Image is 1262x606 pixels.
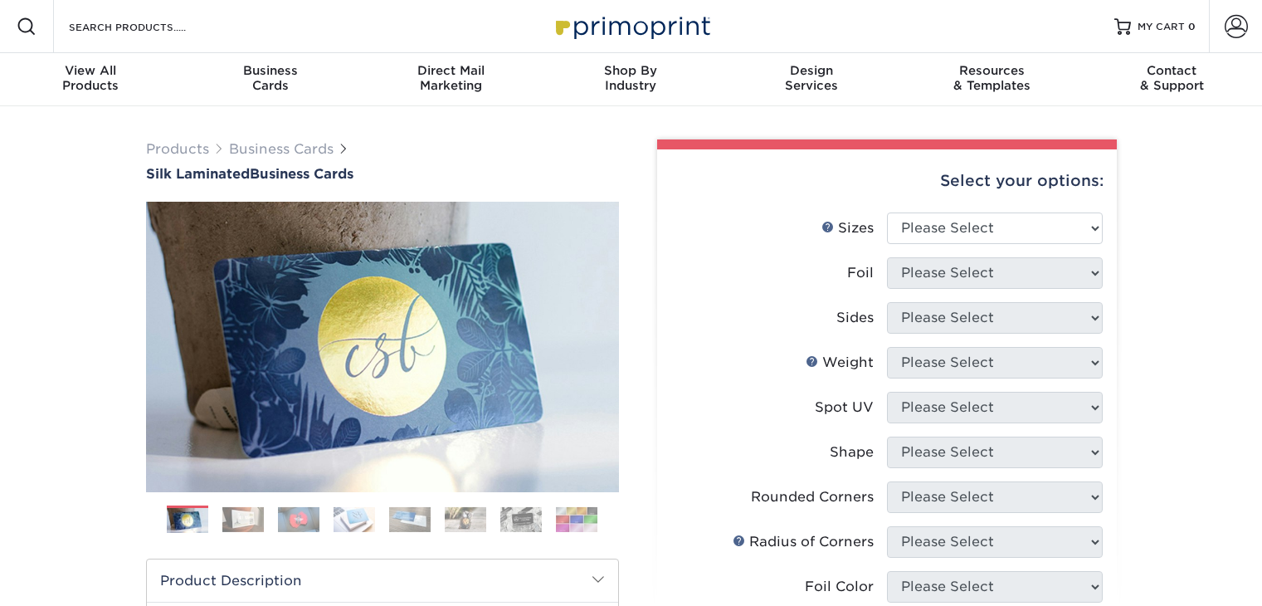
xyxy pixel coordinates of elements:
[806,353,874,373] div: Weight
[1082,63,1262,78] span: Contact
[180,63,360,93] div: Cards
[361,53,541,106] a: Direct MailMarketing
[1188,21,1196,32] span: 0
[146,110,619,584] img: Silk Laminated 01
[901,63,1081,93] div: & Templates
[146,141,209,157] a: Products
[1082,63,1262,93] div: & Support
[830,442,874,462] div: Shape
[167,500,208,541] img: Business Cards 01
[821,218,874,238] div: Sizes
[361,63,541,78] span: Direct Mail
[278,507,319,532] img: Business Cards 03
[836,308,874,328] div: Sides
[146,166,250,182] span: Silk Laminated
[670,149,1104,213] div: Select your options:
[445,507,486,532] img: Business Cards 06
[541,63,721,78] span: Shop By
[901,63,1081,78] span: Resources
[334,507,375,532] img: Business Cards 04
[541,63,721,93] div: Industry
[222,507,264,532] img: Business Cards 02
[548,8,714,44] img: Primoprint
[733,532,874,552] div: Radius of Corners
[751,487,874,507] div: Rounded Corners
[147,560,618,602] h2: Product Description
[541,53,721,106] a: Shop ByIndustry
[805,577,874,597] div: Foil Color
[361,63,541,93] div: Marketing
[67,17,229,37] input: SEARCH PRODUCTS.....
[847,263,874,283] div: Foil
[556,507,597,532] img: Business Cards 08
[146,166,619,182] h1: Business Cards
[721,63,901,78] span: Design
[815,398,874,418] div: Spot UV
[1138,20,1185,34] span: MY CART
[389,507,431,532] img: Business Cards 05
[146,166,619,182] a: Silk LaminatedBusiness Cards
[500,507,542,532] img: Business Cards 07
[229,141,334,157] a: Business Cards
[721,53,901,106] a: DesignServices
[180,63,360,78] span: Business
[901,53,1081,106] a: Resources& Templates
[1082,53,1262,106] a: Contact& Support
[721,63,901,93] div: Services
[180,53,360,106] a: BusinessCards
